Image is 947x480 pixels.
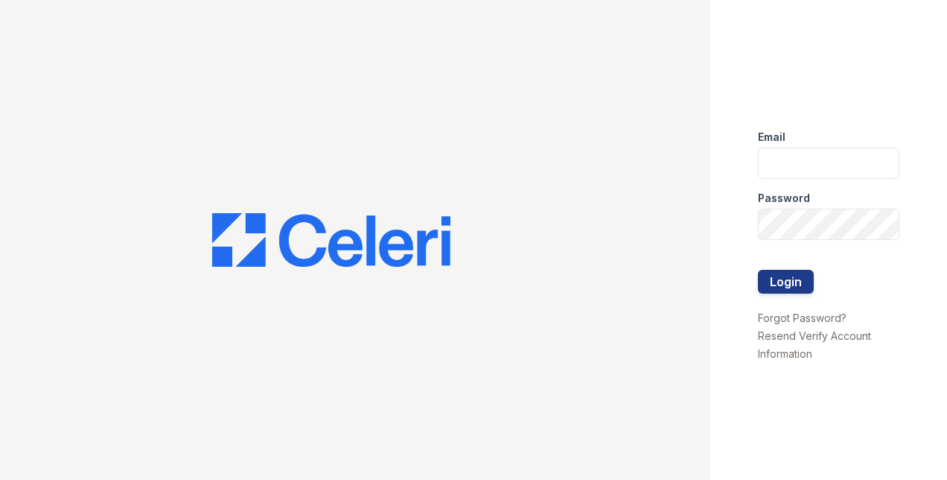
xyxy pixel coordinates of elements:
button: Login [758,270,814,294]
label: Password [758,191,810,206]
a: Resend Verify Account Information [758,329,871,360]
label: Email [758,130,785,145]
img: CE_Logo_Blue-a8612792a0a2168367f1c8372b55b34899dd931a85d93a1a3d3e32e68fde9ad4.png [212,213,450,267]
a: Forgot Password? [758,312,846,324]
